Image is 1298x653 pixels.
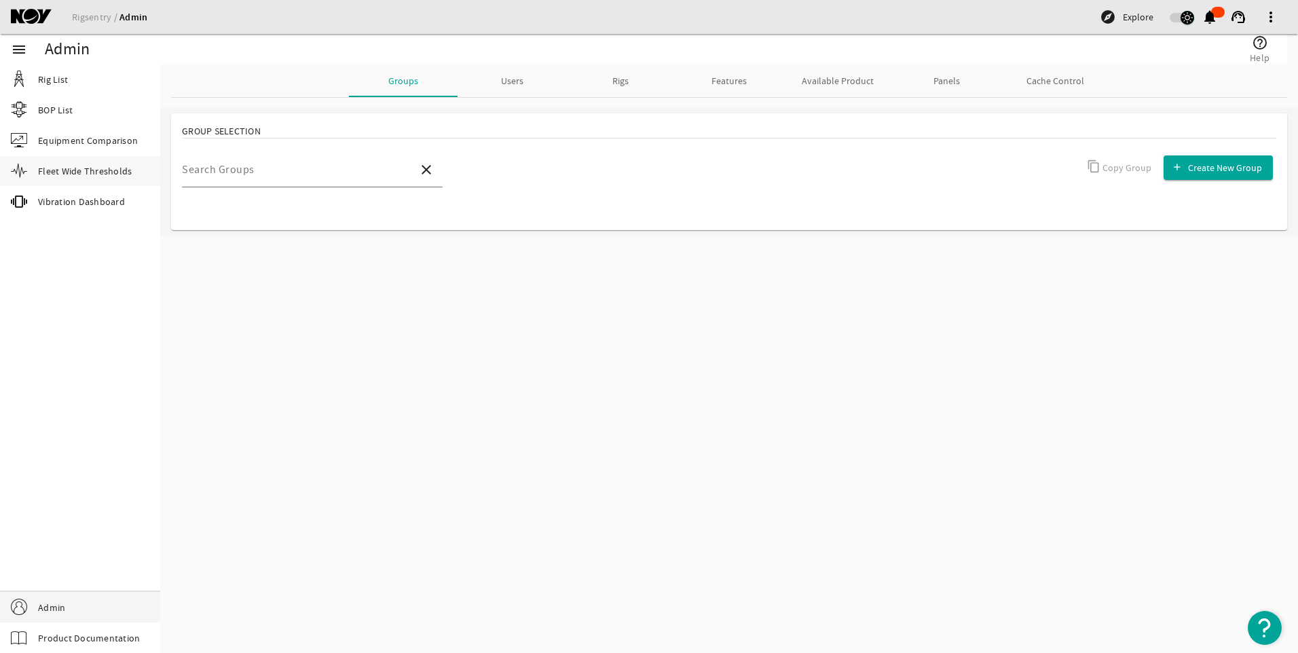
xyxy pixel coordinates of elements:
button: more_vert [1255,1,1287,33]
span: Rig List [38,73,68,86]
span: Equipment Comparison [38,134,138,147]
span: Users [501,76,523,86]
span: Create New Group [1188,161,1262,174]
span: Cache Control [1026,76,1084,86]
mat-icon: explore [1100,9,1116,25]
a: Admin [119,11,147,24]
span: Groups [388,76,418,86]
span: Available Product [802,76,874,86]
mat-icon: help_outline [1252,35,1268,51]
div: Admin [45,43,90,56]
input: Search [182,167,407,183]
mat-icon: menu [11,41,27,58]
span: Product Documentation [38,631,140,645]
mat-icon: close [418,162,434,178]
span: Help [1250,51,1269,64]
span: Fleet Wide Thresholds [38,164,132,178]
span: Panels [933,76,960,86]
mat-label: Search Groups [182,163,255,176]
mat-icon: notifications [1202,9,1218,25]
mat-icon: support_agent [1230,9,1246,25]
span: Explore [1123,10,1153,24]
span: Vibration Dashboard [38,195,125,208]
mat-icon: vibration [11,193,27,210]
button: Explore [1094,6,1159,28]
span: Admin [38,601,65,614]
button: Open Resource Center [1248,611,1282,645]
span: BOP List [38,103,73,117]
a: Rigsentry [72,11,119,23]
span: Group Selection [182,124,261,138]
span: Features [711,76,747,86]
span: Rigs [612,76,629,86]
button: Create New Group [1164,155,1273,180]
